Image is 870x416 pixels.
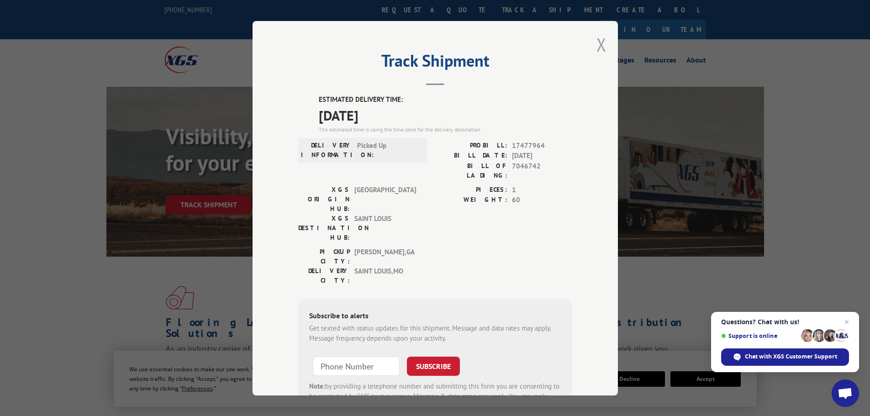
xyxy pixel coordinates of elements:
span: Picked Up [357,140,419,159]
div: by providing a telephone number and submitting this form you are consenting to be contacted by SM... [309,381,561,412]
h2: Track Shipment [298,54,572,72]
input: Phone Number [313,356,400,375]
span: 17477964 [512,140,572,151]
label: DELIVERY INFORMATION: [301,140,353,159]
div: Get texted with status updates for this shipment. Message and data rates may apply. Message frequ... [309,323,561,343]
strong: Note: [309,381,325,390]
label: BILL DATE: [435,151,507,161]
button: Close modal [596,32,606,57]
label: PICKUP CITY: [298,247,350,266]
div: The estimated time is using the time zone for the delivery destination. [319,125,572,133]
label: XGS DESTINATION HUB: [298,213,350,242]
span: [DATE] [319,105,572,125]
span: [GEOGRAPHIC_DATA] [354,184,416,213]
span: [DATE] [512,151,572,161]
span: 1 [512,184,572,195]
div: Open chat [832,379,859,407]
label: DELIVERY CITY: [298,266,350,285]
label: BILL OF LADING: [435,161,507,180]
label: WEIGHT: [435,195,507,205]
span: [PERSON_NAME] , GA [354,247,416,266]
label: XGS ORIGIN HUB: [298,184,350,213]
span: Questions? Chat with us! [721,318,849,326]
span: SAINT LOUIS [354,213,416,242]
span: Chat with XGS Customer Support [745,353,837,361]
label: PIECES: [435,184,507,195]
div: Chat with XGS Customer Support [721,348,849,366]
span: 60 [512,195,572,205]
label: ESTIMATED DELIVERY TIME: [319,95,572,105]
button: SUBSCRIBE [407,356,460,375]
span: Support is online [721,332,798,339]
span: 7046742 [512,161,572,180]
label: PROBILL: [435,140,507,151]
div: Subscribe to alerts [309,310,561,323]
span: Close chat [841,316,852,327]
span: SAINT LOUIS , MO [354,266,416,285]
